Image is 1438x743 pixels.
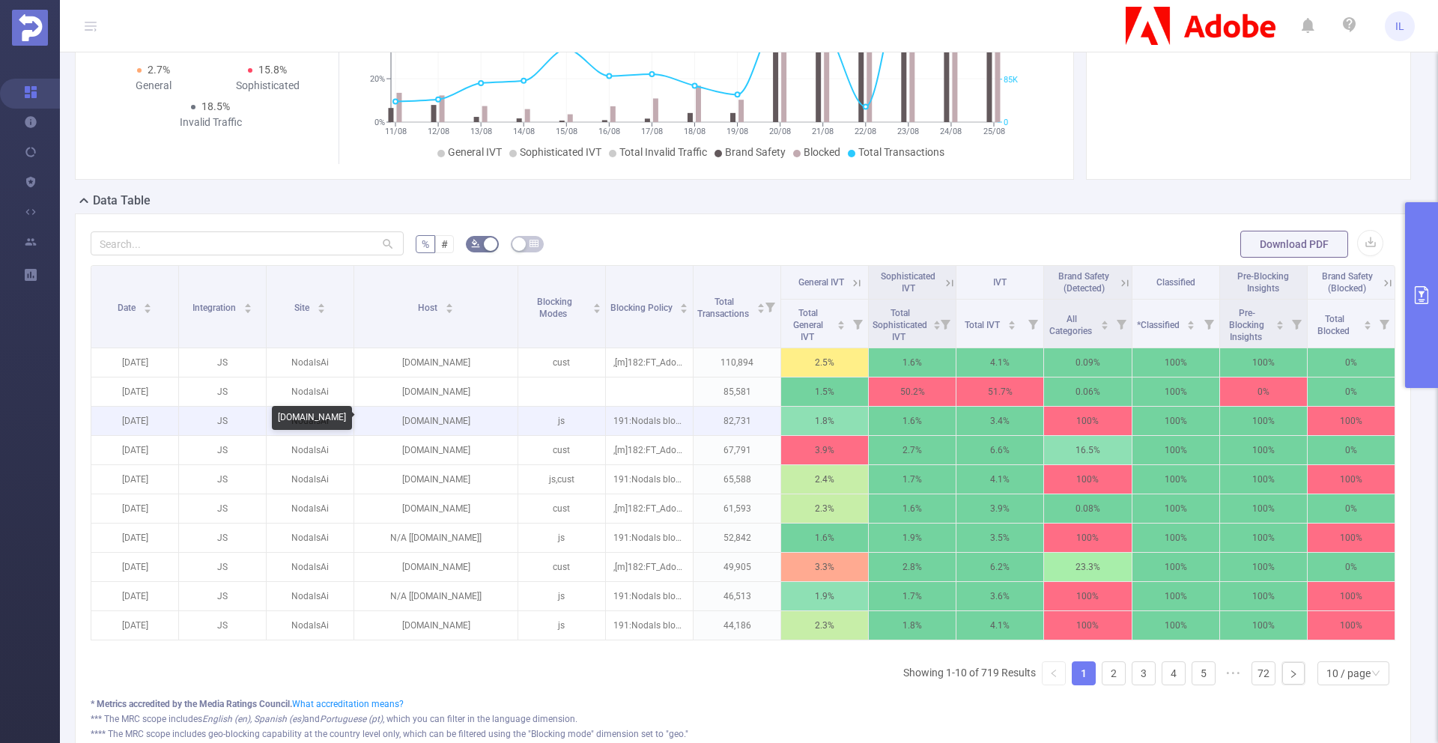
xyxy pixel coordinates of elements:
p: 0% [1308,553,1395,581]
i: icon: caret-down [1364,324,1372,328]
i: icon: caret-up [837,318,846,323]
p: 16.5% [1044,436,1131,464]
p: 2.5% [781,348,868,377]
p: 3.6% [956,582,1043,610]
p: [DOMAIN_NAME] [354,465,518,494]
p: 3.3% [781,553,868,581]
p: 100% [1044,611,1131,640]
li: 1 [1072,661,1096,685]
p: 100% [1132,436,1219,464]
span: Brand Safety [725,146,786,158]
i: icon: left [1049,669,1058,678]
p: 100% [1220,348,1307,377]
span: General IVT [448,146,502,158]
p: 100% [1220,611,1307,640]
li: 72 [1252,661,1275,685]
p: JS [179,407,266,435]
p: 1.6% [869,407,956,435]
div: Sort [1186,318,1195,327]
span: Total IVT [965,320,1002,330]
tspan: 12/08 [428,127,449,136]
p: 0.08% [1044,494,1131,523]
p: 46,513 [694,582,780,610]
p: js [518,611,605,640]
a: 2 [1102,662,1125,685]
p: cust [518,494,605,523]
i: Filter menu [1198,300,1219,348]
i: icon: caret-down [445,307,453,312]
p: 100% [1132,582,1219,610]
p: 50.2% [869,377,956,406]
p: 100% [1044,407,1131,435]
p: 100% [1220,524,1307,552]
span: Brand Safety (Detected) [1058,271,1109,294]
span: IL [1395,11,1404,41]
i: icon: caret-up [680,301,688,306]
p: 1.7% [869,465,956,494]
i: icon: caret-down [756,307,765,312]
span: Total Transactions [858,146,944,158]
tspan: 0% [374,118,385,127]
i: icon: caret-down [1100,324,1108,328]
i: Filter menu [935,300,956,348]
p: 1.8% [781,407,868,435]
div: Sort [837,318,846,327]
i: icon: table [530,239,539,248]
span: Host [418,303,440,313]
p: 61,593 [694,494,780,523]
tspan: 16/08 [598,127,620,136]
tspan: 20/08 [769,127,791,136]
span: 15.8% [258,64,287,76]
div: Invalid Traffic [154,115,267,130]
i: Filter menu [1111,300,1132,348]
span: ••• [1222,661,1246,685]
p: 100% [1220,553,1307,581]
p: 6.6% [956,436,1043,464]
p: 49,905 [694,553,780,581]
p: NodalsAi [267,611,354,640]
span: # [441,238,448,250]
p: JS [179,553,266,581]
p: [DATE] [91,524,178,552]
p: [DOMAIN_NAME] [354,553,518,581]
div: General [97,78,210,94]
div: Sort [143,301,152,310]
tspan: 0 [1004,118,1008,127]
i: icon: bg-colors [471,239,480,248]
p: 2.8% [869,553,956,581]
div: [DOMAIN_NAME] [272,406,352,430]
span: Brand Safety (Blocked) [1322,271,1373,294]
p: 100% [1220,407,1307,435]
p: 1.6% [869,348,956,377]
i: icon: caret-down [680,307,688,312]
p: [DOMAIN_NAME] [354,436,518,464]
h2: Data Table [93,192,151,210]
p: js [518,407,605,435]
span: Sophisticated IVT [520,146,601,158]
li: Previous Page [1042,661,1066,685]
p: JS [179,611,266,640]
p: 191:Nodals blocking policy,[m]182:FT_Adobe_Publicis_EMEA's new lists simulation 062025 [606,611,693,640]
p: 100% [1132,494,1219,523]
p: 2.3% [781,611,868,640]
p: 100% [1132,377,1219,406]
p: 2.4% [781,465,868,494]
p: 191:Nodals blocking policy,[m]182:FT_Adobe_Publicis_EMEA's new lists simulation 062025 [606,465,693,494]
p: ,[m]182:FT_Adobe_Publicis_EMEA's new lists simulation 062025 [606,348,693,377]
p: JS [179,348,266,377]
p: 65,588 [694,465,780,494]
i: icon: caret-up [1100,318,1108,323]
p: 3.5% [956,524,1043,552]
p: 1.9% [781,582,868,610]
p: [DOMAIN_NAME] [354,377,518,406]
i: icon: caret-up [592,301,601,306]
p: JS [179,377,266,406]
p: NodalsAi [267,348,354,377]
span: Pre-Blocking Insights [1237,271,1289,294]
p: 100% [1220,582,1307,610]
tspan: 21/08 [812,127,834,136]
p: NodalsAi [267,582,354,610]
p: 4.1% [956,348,1043,377]
span: Site [294,303,312,313]
p: cust [518,348,605,377]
